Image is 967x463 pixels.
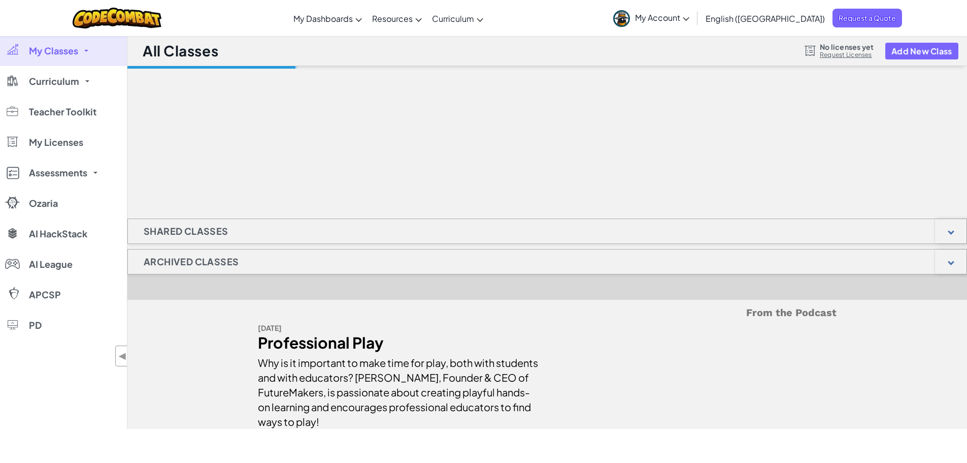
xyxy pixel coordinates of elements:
[706,13,825,24] span: English ([GEOGRAPHIC_DATA])
[832,9,902,27] a: Request a Quote
[258,335,540,350] div: Professional Play
[432,13,474,24] span: Curriculum
[427,5,488,32] a: Curriculum
[608,2,694,34] a: My Account
[128,219,244,244] h1: Shared Classes
[635,12,689,23] span: My Account
[128,249,254,274] h1: Archived Classes
[29,199,58,208] span: Ozaria
[293,13,353,24] span: My Dashboards
[367,5,427,32] a: Resources
[29,260,73,269] span: AI League
[29,107,96,116] span: Teacher Toolkit
[820,43,874,51] span: No licenses yet
[613,10,630,27] img: avatar
[288,5,367,32] a: My Dashboards
[258,350,540,429] div: Why is it important to make time for play, both with students and with educators? [PERSON_NAME], ...
[820,51,874,59] a: Request Licenses
[73,8,161,28] img: CodeCombat logo
[701,5,830,32] a: English ([GEOGRAPHIC_DATA])
[118,349,127,363] span: ◀
[29,229,87,238] span: AI HackStack
[29,77,79,86] span: Curriculum
[29,46,78,55] span: My Classes
[143,41,218,60] h1: All Classes
[29,168,87,177] span: Assessments
[29,138,83,147] span: My Licenses
[372,13,413,24] span: Resources
[258,305,837,321] h5: From the Podcast
[258,321,540,335] div: [DATE]
[885,43,958,59] button: Add New Class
